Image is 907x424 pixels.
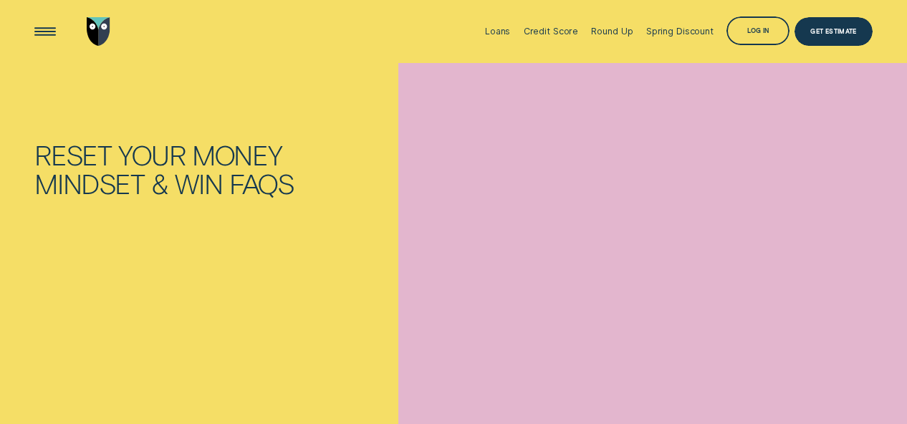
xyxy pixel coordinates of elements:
[524,26,579,37] div: Credit Score
[646,26,714,37] div: Spring Discount
[726,16,790,45] button: Log in
[34,140,327,197] h1: Reset Your Money Mindset & Win FAQs
[485,26,510,37] div: Loans
[591,26,633,37] div: Round Up
[31,17,59,46] button: Open Menu
[87,17,110,46] img: Wisr
[795,17,872,46] a: Get Estimate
